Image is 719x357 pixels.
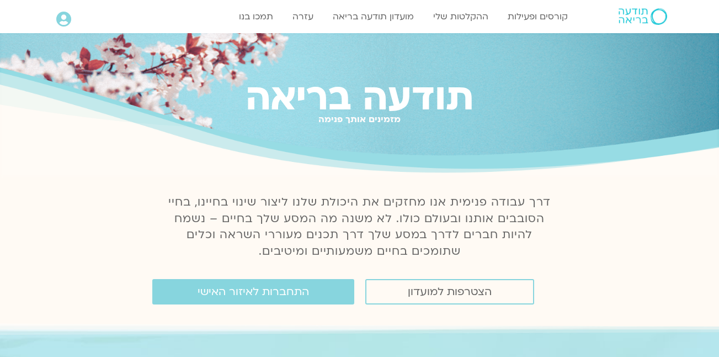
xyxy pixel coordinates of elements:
a: תמכו בנו [233,6,279,27]
img: תודעה בריאה [619,8,667,25]
a: התחברות לאיזור האישי [152,279,354,305]
span: הצטרפות למועדון [408,286,492,298]
a: הצטרפות למועדון [365,279,534,305]
a: ההקלטות שלי [428,6,494,27]
a: מועדון תודעה בריאה [327,6,419,27]
p: דרך עבודה פנימית אנו מחזקים את היכולת שלנו ליצור שינוי בחיינו, בחיי הסובבים אותנו ובעולם כולו. לא... [162,194,557,260]
a: עזרה [287,6,319,27]
span: התחברות לאיזור האישי [198,286,309,298]
a: קורסים ופעילות [502,6,573,27]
